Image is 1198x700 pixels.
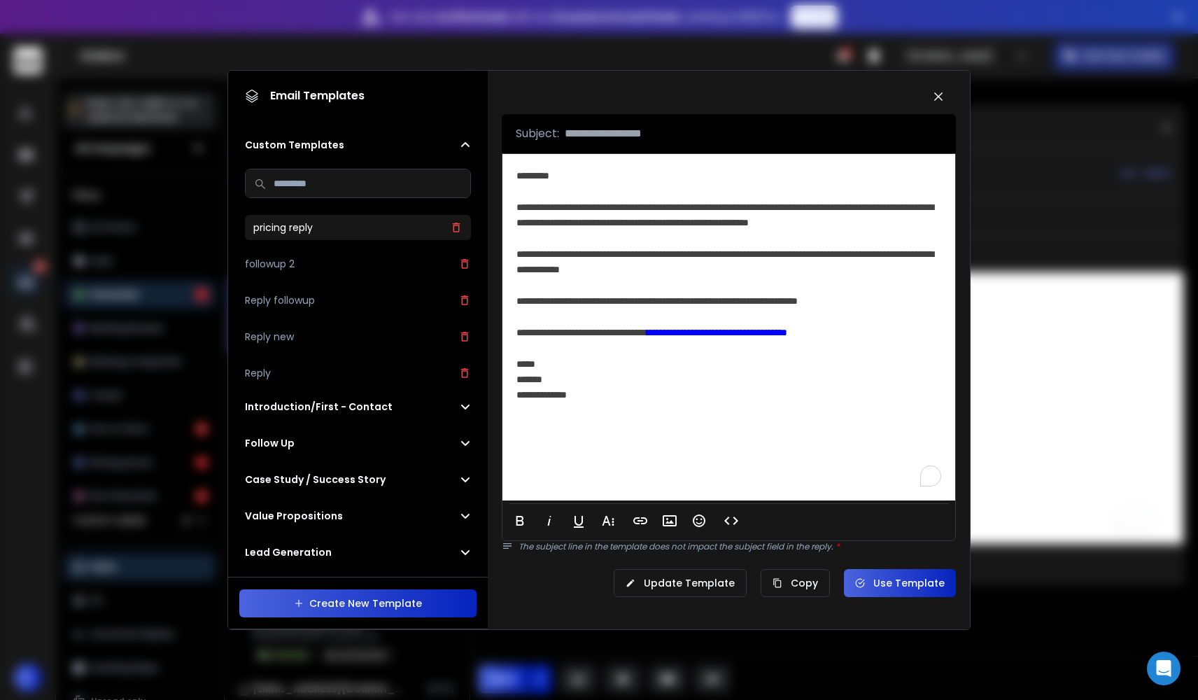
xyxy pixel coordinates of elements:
button: Copy [761,569,830,597]
span: reply. [811,540,840,552]
p: Subject: [516,125,559,142]
button: Value Propositions [245,509,471,523]
button: Insert Link (Ctrl+K) [627,507,654,535]
button: Introduction/First - Contact [245,400,471,414]
button: Create New Template [239,589,477,617]
button: Code View [718,507,745,535]
button: Lead Generation [245,545,471,559]
button: Insert Image (Ctrl+P) [656,507,683,535]
button: Emoticons [686,507,712,535]
div: To enrich screen reader interactions, please activate Accessibility in Grammarly extension settings [502,154,955,500]
button: Use Template [844,569,956,597]
button: Follow Up [245,436,471,450]
div: Open Intercom Messenger [1147,652,1181,685]
p: The subject line in the template does not impact the subject field in the [519,541,956,552]
button: Italic (Ctrl+I) [536,507,563,535]
button: Underline (Ctrl+U) [565,507,592,535]
button: More Text [595,507,621,535]
button: Case Study / Success Story [245,472,471,486]
button: Bold (Ctrl+B) [507,507,533,535]
button: Update Template [614,569,747,597]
